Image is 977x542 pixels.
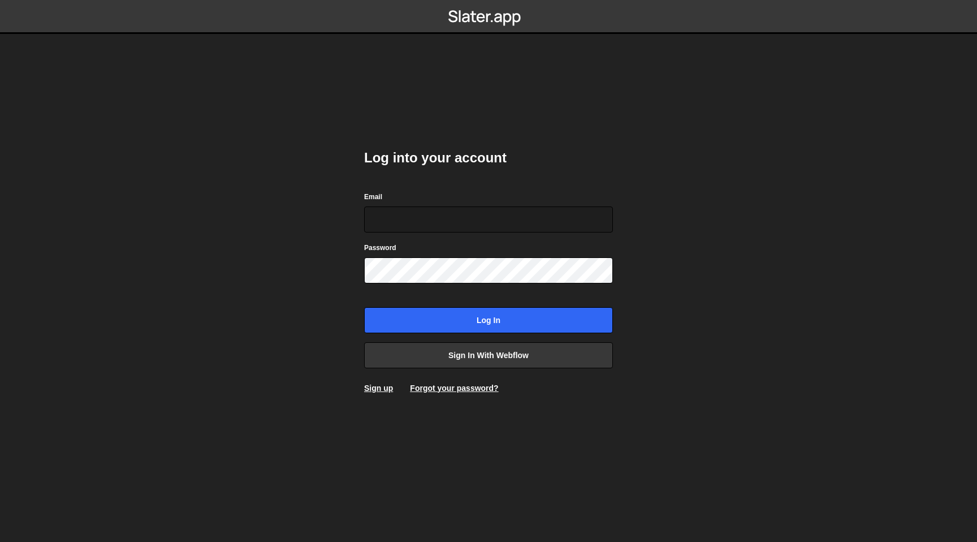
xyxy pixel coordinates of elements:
[364,191,382,203] label: Email
[364,384,393,393] a: Sign up
[410,384,498,393] a: Forgot your password?
[364,242,396,253] label: Password
[364,149,613,167] h2: Log into your account
[364,342,613,368] a: Sign in with Webflow
[364,307,613,333] input: Log in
